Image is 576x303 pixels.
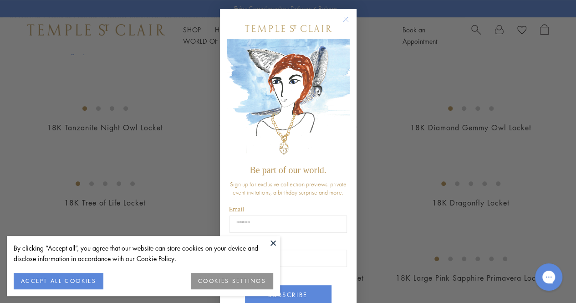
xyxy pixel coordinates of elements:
img: Temple St. Clair [245,25,331,32]
span: Sign up for exclusive collection previews, private event invitations, a birthday surprise and more. [230,180,347,196]
img: c4a9eb12-d91a-4d4a-8ee0-386386f4f338.jpeg [227,39,350,160]
div: By clicking “Accept all”, you agree that our website can store cookies on your device and disclos... [14,243,273,264]
input: Email [229,216,347,233]
button: Close dialog [345,18,356,30]
span: Be part of our world. [250,165,326,175]
button: COOKIES SETTINGS [191,273,273,289]
iframe: Gorgias live chat messenger [530,260,567,294]
button: ACCEPT ALL COOKIES [14,273,103,289]
span: Email [229,206,244,213]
